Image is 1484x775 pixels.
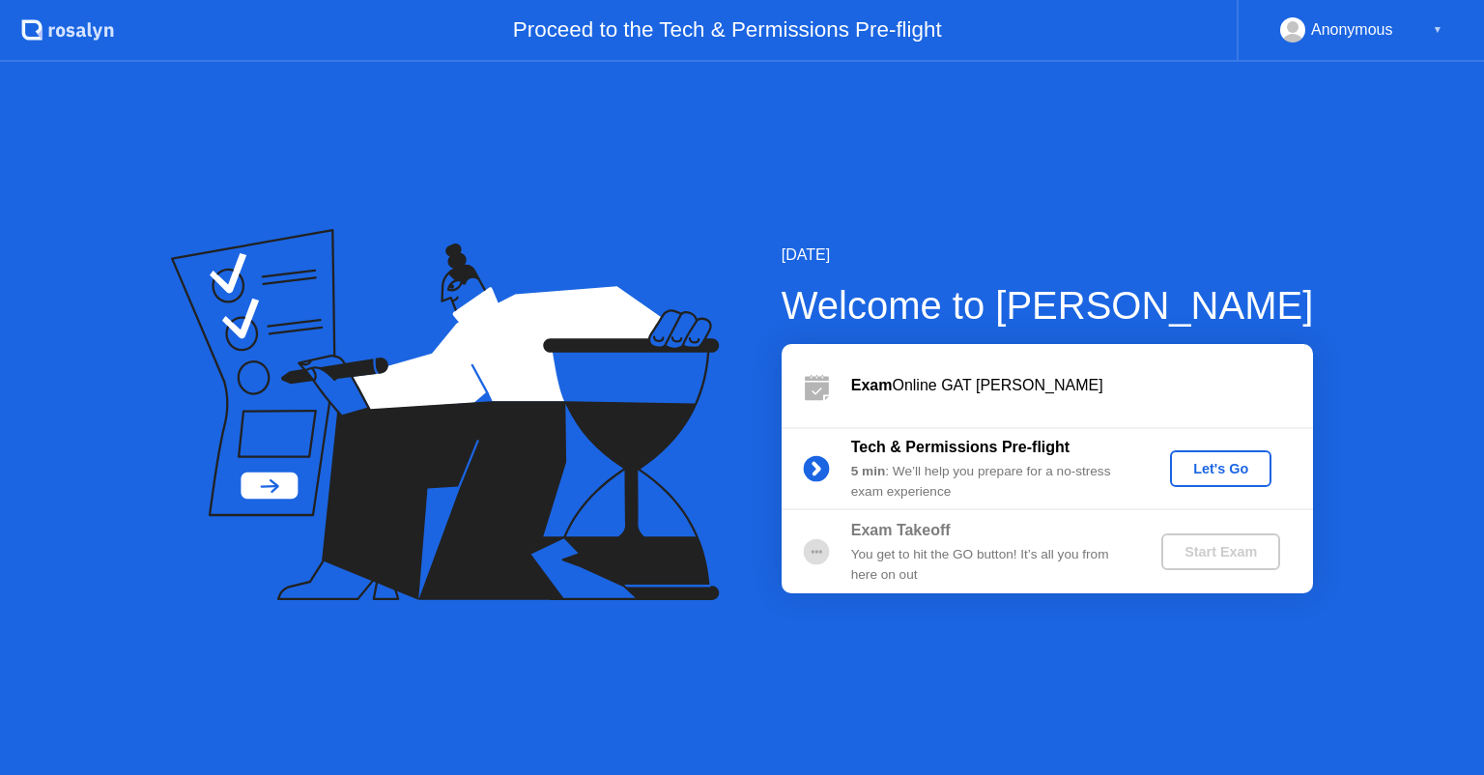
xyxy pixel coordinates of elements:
[851,439,1070,455] b: Tech & Permissions Pre-flight
[851,545,1129,585] div: You get to hit the GO button! It’s all you from here on out
[782,244,1314,267] div: [DATE]
[1170,450,1271,487] button: Let's Go
[1161,533,1280,570] button: Start Exam
[851,377,893,393] b: Exam
[1178,461,1264,476] div: Let's Go
[851,462,1129,502] div: : We’ll help you prepare for a no-stress exam experience
[1169,544,1272,560] div: Start Exam
[1311,17,1393,43] div: Anonymous
[782,276,1314,334] div: Welcome to [PERSON_NAME]
[851,374,1313,397] div: Online GAT [PERSON_NAME]
[851,464,886,478] b: 5 min
[1433,17,1442,43] div: ▼
[851,522,951,538] b: Exam Takeoff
